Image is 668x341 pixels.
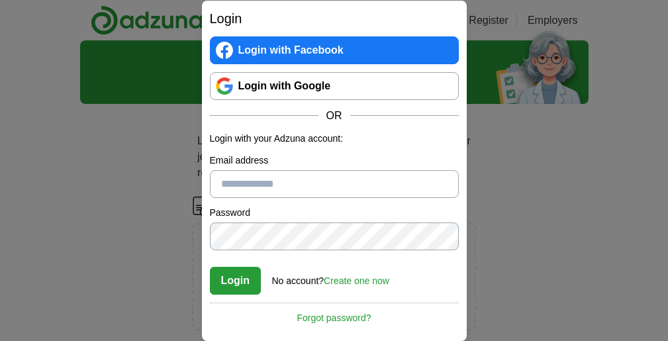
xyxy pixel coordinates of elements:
h2: Login [210,9,459,28]
a: Login with Google [210,72,459,100]
a: Forgot password? [210,303,459,325]
label: Password [210,206,459,220]
p: Login with your Adzuna account: [210,132,459,146]
button: Login [210,267,262,295]
a: Create one now [324,275,389,286]
label: Email address [210,154,459,168]
span: OR [318,108,350,124]
a: Login with Facebook [210,36,459,64]
div: No account? [272,266,389,288]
